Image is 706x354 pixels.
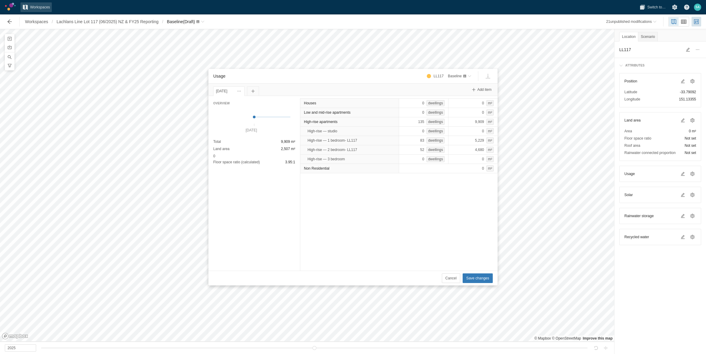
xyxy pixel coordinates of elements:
div: LL117 [431,72,446,80]
button: Cancel [442,273,460,283]
div: Usage [208,69,498,285]
span: Save changes [466,275,489,281]
span: dwellings [428,100,443,106]
h5: Overview [213,101,230,106]
span: dwellings [428,156,443,162]
span: m² [488,100,492,106]
div: 4,680m² [448,145,498,155]
span: 3.95 :1 [285,159,295,165]
span: m² [488,147,492,152]
span: High-rise apartments [304,119,337,125]
div: 0dwellings [399,126,448,136]
div: 0m² [448,98,498,108]
span: High-rise — studio [308,128,337,134]
span: m² [488,166,492,171]
span: Floor space ratio (calculated) [213,159,260,165]
span: 9,909 m² [281,139,295,145]
button: Add item [470,86,493,93]
div: 5,229m² [448,136,498,145]
span: High-rise — 1 bedroom- LL117 [308,137,357,143]
button: Save changes [463,273,493,283]
span: m² [488,119,492,125]
div: 135dwellings [399,117,448,127]
div: 9,909m² [448,117,498,127]
span: Houses [304,100,316,106]
span: m² [488,110,492,115]
span: High-rise — 2 bedroom- LL117 [308,147,357,153]
div: 0m² [448,154,498,164]
span: Add item [477,87,492,92]
span: Cancel [445,275,457,281]
div: 52dwellings [399,145,448,155]
div: 83dwellings [399,136,448,145]
span: Total [213,139,221,145]
div: 0dwellings [399,154,448,164]
span: 2,507 m² [281,146,295,152]
div: 0 [213,139,295,165]
span: dwellings [428,110,443,115]
div: [DATE] [216,88,242,94]
div: 0m² [448,126,498,136]
div: 0m² [399,164,498,173]
span: dwellings [428,128,443,134]
span: Low and mid-rise apartments [304,109,351,115]
span: High-rise — 3 bedroom [308,156,345,162]
span: m² [488,128,492,134]
h2: Usage [213,73,225,79]
button: Baseline [446,71,473,81]
span: dwellings [428,138,443,143]
span: dwellings [428,119,443,125]
span: m² [488,138,492,143]
div: 0dwellings [399,98,448,108]
span: Land area [213,146,230,152]
div: 0m² [448,108,498,117]
div: 0dwellings [399,108,448,117]
span: Non Residential [304,165,330,171]
span: m² [488,156,492,162]
span: dwellings [428,147,443,152]
span: Baseline [448,73,467,79]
